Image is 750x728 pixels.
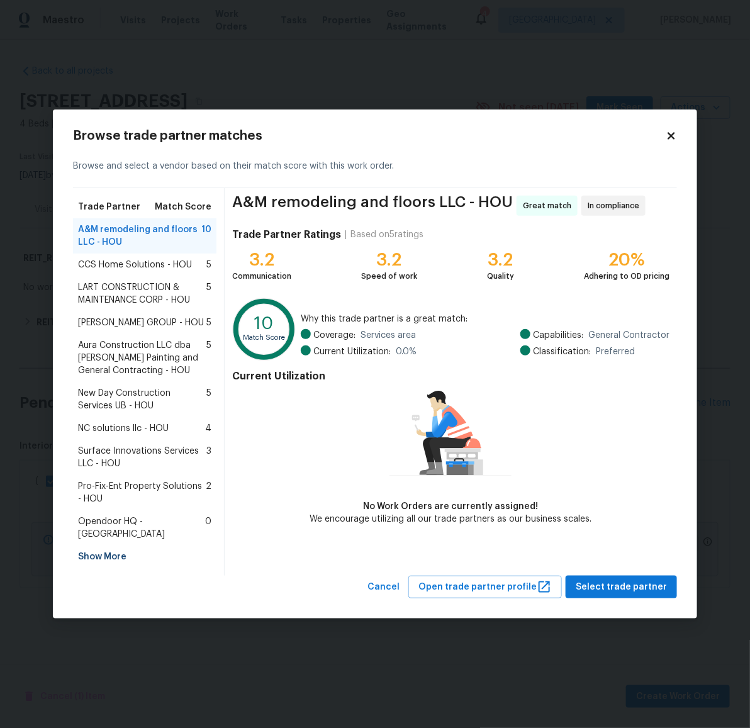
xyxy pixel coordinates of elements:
[361,254,417,266] div: 3.2
[206,259,211,271] span: 5
[205,515,211,540] span: 0
[232,228,341,241] h4: Trade Partner Ratings
[487,254,514,266] div: 3.2
[206,281,211,306] span: 5
[418,580,552,595] span: Open trade partner profile
[576,580,667,595] span: Select trade partner
[206,316,211,329] span: 5
[78,316,204,329] span: [PERSON_NAME] GROUP - HOU
[584,270,669,283] div: Adhering to OD pricing
[310,500,591,513] div: No Work Orders are currently assigned!
[155,201,211,213] span: Match Score
[73,145,677,188] div: Browse and select a vendor based on their match score with this work order.
[362,576,405,599] button: Cancel
[566,576,677,599] button: Select trade partner
[588,329,669,342] span: General Contractor
[78,339,206,377] span: Aura Construction LLC dba [PERSON_NAME] Painting and General Contracting - HOU
[243,334,285,341] text: Match Score
[232,254,291,266] div: 3.2
[206,387,211,412] span: 5
[523,199,576,212] span: Great match
[78,515,205,540] span: Opendoor HQ - [GEOGRAPHIC_DATA]
[78,422,169,435] span: NC solutions llc - HOU
[201,223,211,249] span: 10
[73,130,666,142] h2: Browse trade partner matches
[396,345,417,358] span: 0.0 %
[73,546,216,568] div: Show More
[232,196,513,216] span: A&M remodeling and floors LLC - HOU
[206,339,211,377] span: 5
[78,480,206,505] span: Pro-Fix-Ent Property Solutions - HOU
[313,345,391,358] span: Current Utilization:
[78,281,206,306] span: LART CONSTRUCTION & MAINTENANCE CORP - HOU
[596,345,635,358] span: Preferred
[584,254,669,266] div: 20%
[408,576,562,599] button: Open trade partner profile
[78,201,140,213] span: Trade Partner
[487,270,514,283] div: Quality
[206,445,211,470] span: 3
[78,223,201,249] span: A&M remodeling and floors LLC - HOU
[205,422,211,435] span: 4
[78,259,192,271] span: CCS Home Solutions - HOU
[367,580,400,595] span: Cancel
[533,329,583,342] span: Capabilities:
[350,228,423,241] div: Based on 5 ratings
[206,480,211,505] span: 2
[301,313,669,325] span: Why this trade partner is a great match:
[232,370,669,383] h4: Current Utilization
[232,270,291,283] div: Communication
[78,445,206,470] span: Surface Innovations Services LLC - HOU
[588,199,644,212] span: In compliance
[310,513,591,525] div: We encourage utilizing all our trade partners as our business scales.
[533,345,591,358] span: Classification:
[341,228,350,241] div: |
[78,387,206,412] span: New Day Construction Services UB - HOU
[313,329,355,342] span: Coverage:
[361,270,417,283] div: Speed of work
[361,329,416,342] span: Services area
[254,315,274,332] text: 10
